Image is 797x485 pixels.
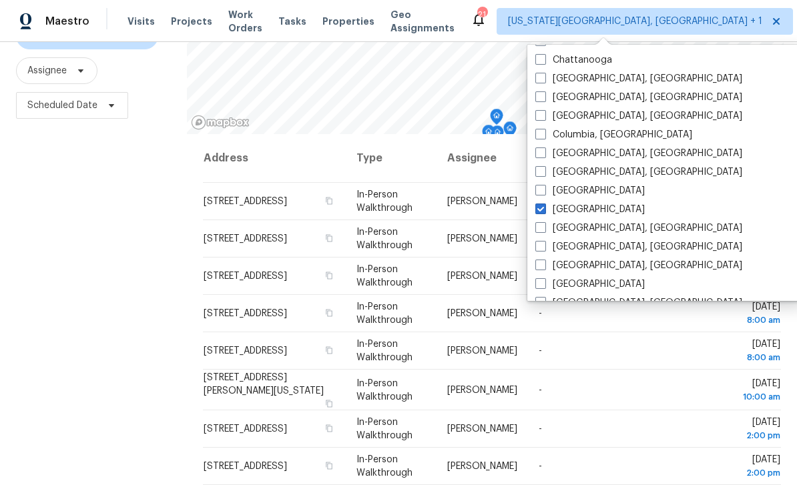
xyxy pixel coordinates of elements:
[535,240,742,254] label: [GEOGRAPHIC_DATA], [GEOGRAPHIC_DATA]
[356,265,413,288] span: In-Person Walkthrough
[323,422,335,434] button: Copy Address
[447,197,517,206] span: [PERSON_NAME]
[203,134,346,183] th: Address
[204,462,287,471] span: [STREET_ADDRESS]
[712,418,780,442] span: [DATE]
[323,195,335,207] button: Copy Address
[171,15,212,28] span: Projects
[204,272,287,281] span: [STREET_ADDRESS]
[204,234,287,244] span: [STREET_ADDRESS]
[539,424,542,434] span: -
[712,390,780,403] div: 10:00 am
[539,462,542,471] span: -
[535,221,742,235] label: [GEOGRAPHIC_DATA], [GEOGRAPHIC_DATA]
[27,99,97,112] span: Scheduled Date
[204,346,287,356] span: [STREET_ADDRESS]
[278,17,306,26] span: Tasks
[127,15,155,28] span: Visits
[535,203,645,216] label: [GEOGRAPHIC_DATA]
[356,190,413,213] span: In-Person Walkthrough
[535,278,645,291] label: [GEOGRAPHIC_DATA]
[447,462,517,471] span: [PERSON_NAME]
[323,344,335,356] button: Copy Address
[191,115,250,130] a: Mapbox homepage
[356,378,413,401] span: In-Person Walkthrough
[535,91,742,104] label: [GEOGRAPHIC_DATA], [GEOGRAPHIC_DATA]
[323,270,335,282] button: Copy Address
[322,15,374,28] span: Properties
[447,309,517,318] span: [PERSON_NAME]
[45,15,89,28] span: Maestro
[535,109,742,123] label: [GEOGRAPHIC_DATA], [GEOGRAPHIC_DATA]
[712,351,780,364] div: 8:00 am
[447,272,517,281] span: [PERSON_NAME]
[712,429,780,442] div: 2:00 pm
[228,8,262,35] span: Work Orders
[490,109,503,129] div: Map marker
[508,15,762,28] span: [US_STATE][GEOGRAPHIC_DATA], [GEOGRAPHIC_DATA] + 1
[491,125,504,146] div: Map marker
[535,259,742,272] label: [GEOGRAPHIC_DATA], [GEOGRAPHIC_DATA]
[482,125,495,145] div: Map marker
[535,296,742,310] label: [GEOGRAPHIC_DATA], [GEOGRAPHIC_DATA]
[356,340,413,362] span: In-Person Walkthrough
[712,314,780,327] div: 8:00 am
[204,424,287,434] span: [STREET_ADDRESS]
[539,385,542,394] span: -
[712,302,780,327] span: [DATE]
[204,309,287,318] span: [STREET_ADDRESS]
[535,128,692,141] label: Columbia, [GEOGRAPHIC_DATA]
[447,424,517,434] span: [PERSON_NAME]
[447,346,517,356] span: [PERSON_NAME]
[477,8,487,21] div: 21
[712,378,780,403] span: [DATE]
[447,234,517,244] span: [PERSON_NAME]
[323,397,335,409] button: Copy Address
[535,72,742,85] label: [GEOGRAPHIC_DATA], [GEOGRAPHIC_DATA]
[535,165,742,179] label: [GEOGRAPHIC_DATA], [GEOGRAPHIC_DATA]
[535,147,742,160] label: [GEOGRAPHIC_DATA], [GEOGRAPHIC_DATA]
[535,184,645,197] label: [GEOGRAPHIC_DATA]
[390,8,455,35] span: Geo Assignments
[539,309,542,318] span: -
[356,302,413,325] span: In-Person Walkthrough
[323,460,335,472] button: Copy Address
[535,53,612,67] label: Chattanooga
[712,340,780,364] span: [DATE]
[356,455,413,478] span: In-Person Walkthrough
[712,466,780,480] div: 2:00 pm
[27,64,67,77] span: Assignee
[204,197,287,206] span: [STREET_ADDRESS]
[204,372,324,395] span: [STREET_ADDRESS][PERSON_NAME][US_STATE]
[323,232,335,244] button: Copy Address
[323,307,335,319] button: Copy Address
[503,121,517,142] div: Map marker
[356,418,413,440] span: In-Person Walkthrough
[447,385,517,394] span: [PERSON_NAME]
[356,227,413,250] span: In-Person Walkthrough
[437,134,528,183] th: Assignee
[346,134,437,183] th: Type
[712,455,780,480] span: [DATE]
[539,346,542,356] span: -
